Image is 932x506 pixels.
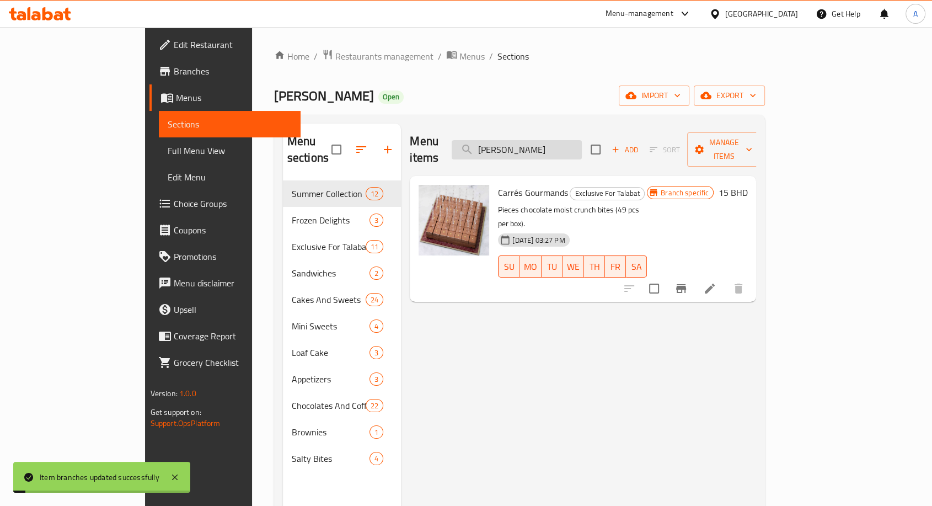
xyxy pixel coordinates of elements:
div: items [366,187,383,200]
span: TH [588,259,601,275]
span: Appetizers [292,372,370,386]
a: Sections [159,111,301,137]
input: search [452,140,582,159]
span: Salty Bites [292,452,370,465]
div: Exclusive For Talabat [570,187,645,200]
a: Edit Restaurant [149,31,301,58]
span: Manage items [696,136,752,163]
div: Exclusive For Talabat11 [283,233,401,260]
button: Add section [374,136,401,163]
button: WE [563,255,584,278]
span: export [703,89,756,103]
li: / [314,50,318,63]
span: Cakes And Sweets [292,293,366,306]
div: items [369,372,383,386]
span: 24 [366,295,383,305]
a: Choice Groups [149,190,301,217]
span: A [913,8,918,20]
button: import [619,86,689,106]
button: delete [725,275,752,302]
div: items [369,214,383,227]
span: Upsell [174,303,292,316]
button: Manage items [687,132,761,167]
nav: Menu sections [283,176,401,476]
div: Brownies1 [283,419,401,445]
span: FR [609,259,622,275]
a: Coupons [149,217,301,243]
div: Summer Collection12 [283,180,401,207]
span: SU [503,259,515,275]
span: Coupons [174,223,292,237]
span: 22 [366,401,383,411]
span: Add [610,143,640,156]
li: / [438,50,442,63]
span: Open [378,92,404,102]
span: Choice Groups [174,197,292,210]
span: Branch specific [656,188,713,198]
div: Frozen Delights [292,214,370,227]
div: Brownies [292,425,370,439]
span: 3 [370,215,383,226]
div: Cakes And Sweets24 [283,286,401,313]
a: Promotions [149,243,301,270]
span: Branches [174,65,292,78]
div: items [369,346,383,359]
span: [PERSON_NAME] [274,83,374,108]
span: Select all sections [325,138,348,161]
a: Menu disclaimer [149,270,301,296]
span: Sections [168,118,292,131]
div: Mini Sweets4 [283,313,401,339]
span: 12 [366,189,383,199]
a: Support.OpsPlatform [151,416,221,430]
div: Loaf Cake3 [283,339,401,366]
span: [DATE] 03:27 PM [508,235,569,246]
a: Upsell [149,296,301,323]
span: Carrés Gourmands [498,184,567,201]
span: WE [567,259,580,275]
a: Restaurants management [322,49,433,63]
span: Mini Sweets [292,319,370,333]
div: Sandwiches2 [283,260,401,286]
span: Get support on: [151,405,201,419]
span: TU [546,259,558,275]
div: Chocolates And Coffee Sweets [292,399,366,412]
span: Sections [497,50,529,63]
a: Edit menu item [703,282,716,295]
span: import [628,89,681,103]
span: Edit Restaurant [174,38,292,51]
p: Pieces chocolate moist crunch bites (49 pcs per box). [498,203,647,231]
span: 11 [366,242,383,252]
a: Menus [446,49,485,63]
h2: Menu sections [287,133,332,166]
button: SA [626,255,647,278]
button: MO [519,255,542,278]
div: items [369,267,383,280]
span: Exclusive For Talabat [570,187,644,200]
h6: 15 BHD [718,185,747,200]
span: Select section [584,138,607,161]
a: Coverage Report [149,323,301,349]
span: Summer Collection [292,187,366,200]
img: Carrés Gourmands [419,185,489,255]
span: Menus [459,50,485,63]
nav: breadcrumb [274,49,765,63]
span: Edit Menu [168,171,292,184]
span: 4 [370,454,383,464]
div: items [369,452,383,465]
span: 1 [370,427,383,438]
button: SU [498,255,519,278]
button: TH [584,255,605,278]
button: FR [605,255,626,278]
span: Loaf Cake [292,346,370,359]
span: MO [524,259,537,275]
a: Grocery Checklist [149,349,301,376]
div: Exclusive For Talabat [292,240,366,253]
span: Coverage Report [174,329,292,343]
span: Sandwiches [292,267,370,280]
a: Edit Menu [159,164,301,190]
span: 2 [370,268,383,279]
span: Restaurants management [335,50,433,63]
